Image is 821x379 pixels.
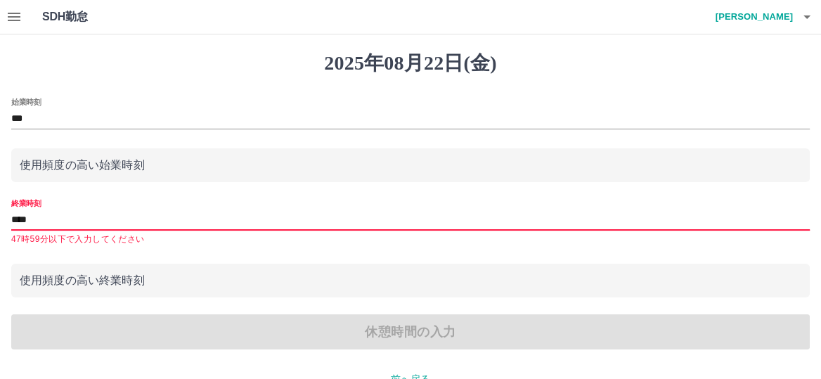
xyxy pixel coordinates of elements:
[11,198,41,208] label: 終業時刻
[20,157,801,174] p: 使用頻度の高い始業時刻
[20,272,801,289] p: 使用頻度の高い終業時刻
[11,96,41,107] label: 始業時刻
[11,233,810,247] p: 47時59分以下で入力してください
[11,51,810,75] h1: 2025年08月22日(金)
